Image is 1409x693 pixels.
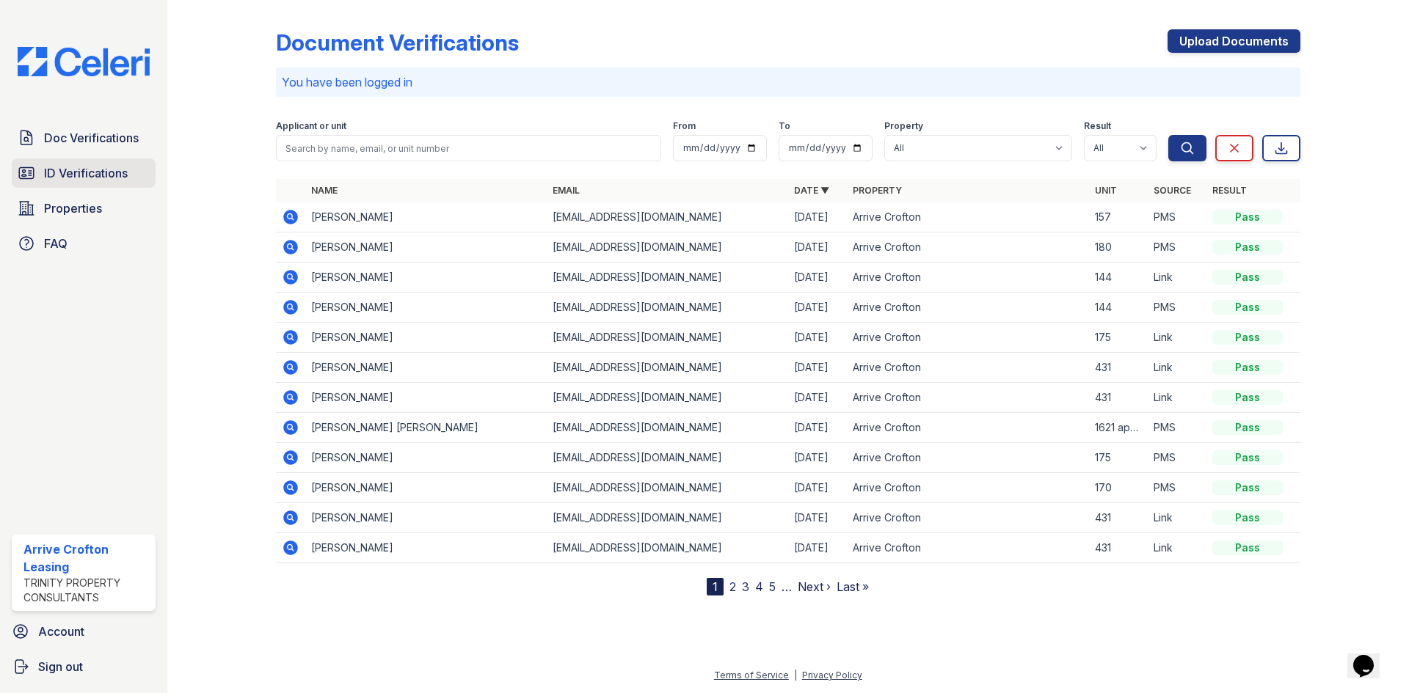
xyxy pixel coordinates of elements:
[547,383,788,413] td: [EMAIL_ADDRESS][DOMAIN_NAME]
[794,670,797,681] div: |
[553,185,580,196] a: Email
[1148,232,1206,263] td: PMS
[755,579,763,594] a: 4
[788,293,847,323] td: [DATE]
[305,503,547,533] td: [PERSON_NAME]
[847,473,1088,503] td: Arrive Crofton
[673,120,696,132] label: From
[707,578,724,595] div: 1
[547,232,788,263] td: [EMAIL_ADDRESS][DOMAIN_NAME]
[1212,185,1247,196] a: Result
[1089,413,1148,443] td: 1621 apart. 170
[788,503,847,533] td: [DATE]
[311,185,338,196] a: Name
[1212,510,1283,525] div: Pass
[1148,413,1206,443] td: PMS
[282,73,1295,91] p: You have been logged in
[1212,240,1283,254] div: Pass
[44,199,102,217] span: Properties
[1095,185,1117,196] a: Unit
[788,413,847,443] td: [DATE]
[305,202,547,232] td: [PERSON_NAME]
[1089,202,1148,232] td: 157
[276,120,346,132] label: Applicant or unit
[1148,202,1206,232] td: PMS
[547,353,788,383] td: [EMAIL_ADDRESS][DOMAIN_NAME]
[1212,330,1283,345] div: Pass
[1148,353,1206,383] td: Link
[305,533,547,563] td: [PERSON_NAME]
[1212,360,1283,375] div: Pass
[305,263,547,293] td: [PERSON_NAME]
[12,229,156,258] a: FAQ
[547,533,788,563] td: [EMAIL_ADDRESS][DOMAIN_NAME]
[6,617,161,646] a: Account
[1089,323,1148,353] td: 175
[547,323,788,353] td: [EMAIL_ADDRESS][DOMAIN_NAME]
[847,263,1088,293] td: Arrive Crofton
[1148,503,1206,533] td: Link
[305,443,547,473] td: [PERSON_NAME]
[1212,480,1283,495] div: Pass
[847,353,1088,383] td: Arrive Crofton
[847,232,1088,263] td: Arrive Crofton
[1168,29,1300,53] a: Upload Documents
[742,579,749,594] a: 3
[6,47,161,76] img: CE_Logo_Blue-a8612792a0a2168367f1c8372b55b34899dd931a85d93a1a3d3e32e68fde9ad4.png
[1154,185,1191,196] a: Source
[44,235,68,252] span: FAQ
[788,383,847,413] td: [DATE]
[1212,300,1283,315] div: Pass
[1212,450,1283,465] div: Pass
[837,579,869,594] a: Last »
[23,576,150,605] div: Trinity Property Consultants
[847,202,1088,232] td: Arrive Crofton
[729,579,736,594] a: 2
[782,578,792,595] span: …
[1089,503,1148,533] td: 431
[847,503,1088,533] td: Arrive Crofton
[847,443,1088,473] td: Arrive Crofton
[23,540,150,576] div: Arrive Crofton Leasing
[276,135,661,161] input: Search by name, email, or unit number
[788,353,847,383] td: [DATE]
[779,120,790,132] label: To
[847,383,1088,413] td: Arrive Crofton
[788,443,847,473] td: [DATE]
[1148,533,1206,563] td: Link
[305,323,547,353] td: [PERSON_NAME]
[305,413,547,443] td: [PERSON_NAME] [PERSON_NAME]
[1212,420,1283,435] div: Pass
[38,658,83,675] span: Sign out
[38,623,84,640] span: Account
[1212,390,1283,405] div: Pass
[547,443,788,473] td: [EMAIL_ADDRESS][DOMAIN_NAME]
[1089,293,1148,323] td: 144
[1148,293,1206,323] td: PMS
[794,185,829,196] a: Date ▼
[12,158,156,188] a: ID Verifications
[305,232,547,263] td: [PERSON_NAME]
[1089,473,1148,503] td: 170
[6,652,161,681] a: Sign out
[1089,383,1148,413] td: 431
[1148,323,1206,353] td: Link
[547,503,788,533] td: [EMAIL_ADDRESS][DOMAIN_NAME]
[788,533,847,563] td: [DATE]
[853,185,902,196] a: Property
[547,293,788,323] td: [EMAIL_ADDRESS][DOMAIN_NAME]
[1089,533,1148,563] td: 431
[12,123,156,153] a: Doc Verifications
[1212,540,1283,555] div: Pass
[788,323,847,353] td: [DATE]
[547,263,788,293] td: [EMAIL_ADDRESS][DOMAIN_NAME]
[847,323,1088,353] td: Arrive Crofton
[847,413,1088,443] td: Arrive Crofton
[788,263,847,293] td: [DATE]
[1212,270,1283,285] div: Pass
[798,579,831,594] a: Next ›
[1089,353,1148,383] td: 431
[1084,120,1111,132] label: Result
[847,293,1088,323] td: Arrive Crofton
